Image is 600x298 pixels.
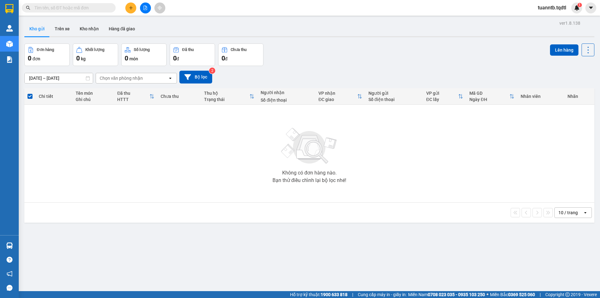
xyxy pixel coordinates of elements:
span: 0 [173,54,177,62]
span: message [7,285,12,291]
div: Bạn thử điều chỉnh lại bộ lọc nhé! [272,178,346,183]
th: Toggle SortBy [114,88,157,105]
div: HTTT [117,97,149,102]
span: 1 [578,3,581,7]
div: ver 1.8.138 [559,20,580,27]
div: Số lượng [134,48,150,52]
strong: 0708 023 035 - 0935 103 250 [428,292,485,297]
span: đ [225,56,227,61]
th: Toggle SortBy [466,88,517,105]
span: Cung cấp máy in - giấy in: [358,291,407,298]
span: search [26,6,30,10]
input: Tìm tên, số ĐT hoặc mã đơn [34,4,108,11]
div: Nhân viên [521,94,561,99]
input: Select a date range. [25,73,93,83]
div: ĐC giao [318,97,357,102]
button: Lên hàng [550,44,578,56]
strong: 0369 525 060 [508,292,535,297]
span: file-add [143,6,147,10]
div: Ngày ĐH [469,97,509,102]
div: Trạng thái [204,97,249,102]
span: plus [129,6,133,10]
div: Khối lượng [85,48,104,52]
span: Hỗ trợ kỹ thuật: [290,291,347,298]
span: 0 [76,54,80,62]
button: Đã thu0đ [170,43,215,66]
button: Chưa thu0đ [218,43,263,66]
div: Nhãn [567,94,591,99]
button: Số lượng0món [121,43,167,66]
span: copyright [565,292,570,297]
div: Số điện thoại [368,97,420,102]
img: solution-icon [6,56,13,63]
div: Đã thu [182,48,194,52]
span: 0 [125,54,128,62]
span: tuanntb.tqdtl [533,4,571,12]
div: Không có đơn hàng nào. [282,170,337,175]
span: kg [81,56,86,61]
div: Đơn hàng [37,48,54,52]
div: Thu hộ [204,91,249,96]
svg: open [583,210,588,215]
div: VP nhận [318,91,357,96]
img: svg+xml;base64,PHN2ZyBjbGFzcz0ibGlzdC1wbHVnX19zdmciIHhtbG5zPSJodHRwOi8vd3d3LnczLm9yZy8yMDAwL3N2Zy... [278,124,341,168]
div: Ghi chú [76,97,111,102]
span: đ [177,56,179,61]
span: caret-down [588,5,594,11]
th: Toggle SortBy [315,88,365,105]
div: 10 / trang [558,210,578,216]
th: Toggle SortBy [423,88,467,105]
svg: open [168,76,173,81]
div: Người nhận [261,90,312,95]
img: warehouse-icon [6,242,13,249]
span: aim [157,6,162,10]
button: Khối lượng0kg [73,43,118,66]
sup: 2 [209,68,215,74]
strong: 1900 633 818 [321,292,347,297]
button: aim [154,3,165,13]
span: Miền Bắc [490,291,535,298]
button: plus [125,3,136,13]
img: logo-vxr [5,4,13,13]
div: Đã thu [117,91,149,96]
img: warehouse-icon [6,25,13,32]
div: ĐC lấy [426,97,458,102]
div: Mã GD [469,91,509,96]
span: Miền Nam [408,291,485,298]
span: notification [7,271,12,277]
div: Người gửi [368,91,420,96]
span: | [352,291,353,298]
div: Số điện thoại [261,98,312,103]
button: caret-down [585,3,596,13]
span: | [540,291,541,298]
button: Kho gửi [24,21,50,36]
div: Chưa thu [231,48,247,52]
span: question-circle [7,257,12,263]
img: icon-new-feature [574,5,580,11]
span: 0 [28,54,31,62]
button: file-add [140,3,151,13]
span: đơn [32,56,40,61]
div: Chi tiết [39,94,69,99]
button: Bộ lọc [179,71,212,83]
div: Tên món [76,91,111,96]
div: Chưa thu [161,94,198,99]
button: Trên xe [50,21,75,36]
sup: 1 [577,3,582,7]
button: Hàng đã giao [104,21,140,36]
img: warehouse-icon [6,41,13,47]
span: ⚪️ [487,293,488,296]
span: 0 [222,54,225,62]
button: Kho nhận [75,21,104,36]
span: món [129,56,138,61]
button: Đơn hàng0đơn [24,43,70,66]
div: VP gửi [426,91,458,96]
div: Chọn văn phòng nhận [100,75,143,81]
th: Toggle SortBy [201,88,257,105]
